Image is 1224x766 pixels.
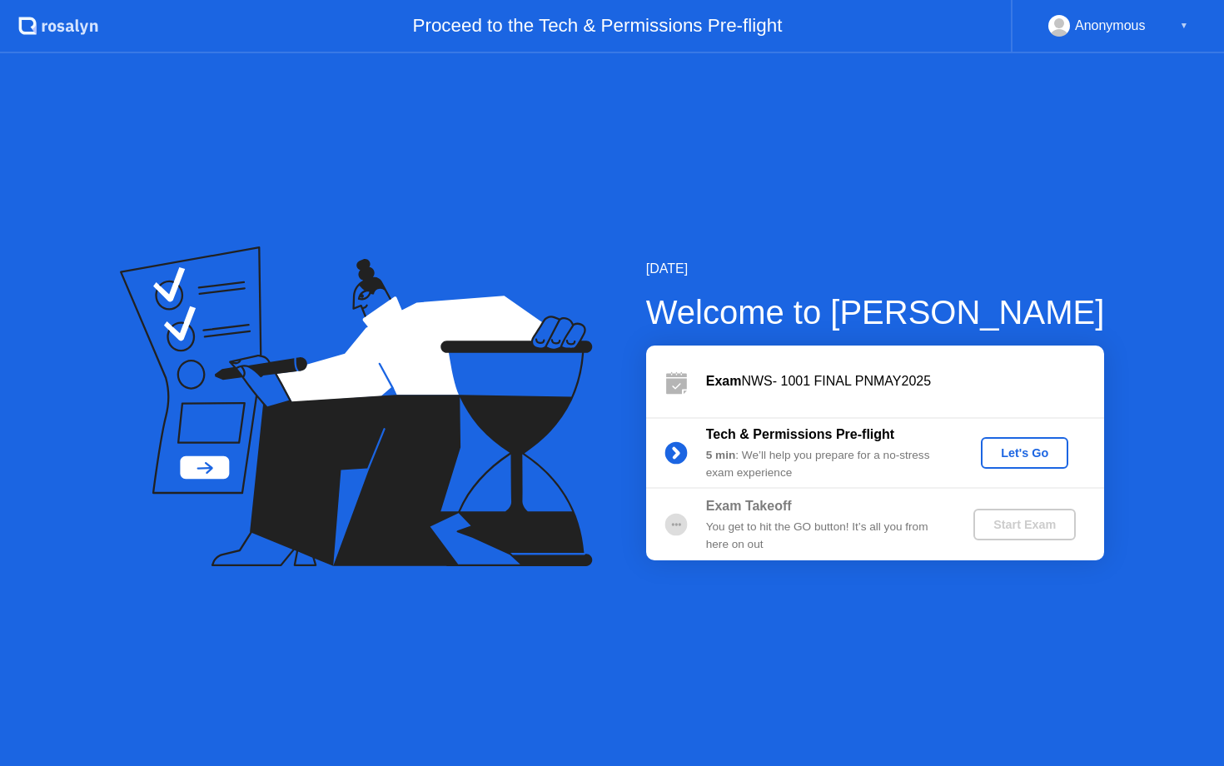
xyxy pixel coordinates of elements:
[706,449,736,461] b: 5 min
[706,427,894,441] b: Tech & Permissions Pre-flight
[980,518,1069,531] div: Start Exam
[1180,15,1188,37] div: ▼
[1075,15,1146,37] div: Anonymous
[981,437,1068,469] button: Let's Go
[646,259,1105,279] div: [DATE]
[706,374,742,388] b: Exam
[706,371,1104,391] div: NWS- 1001 FINAL PNMAY2025
[973,509,1076,540] button: Start Exam
[988,446,1062,460] div: Let's Go
[646,287,1105,337] div: Welcome to [PERSON_NAME]
[706,499,792,513] b: Exam Takeoff
[706,519,946,553] div: You get to hit the GO button! It’s all you from here on out
[706,447,946,481] div: : We’ll help you prepare for a no-stress exam experience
